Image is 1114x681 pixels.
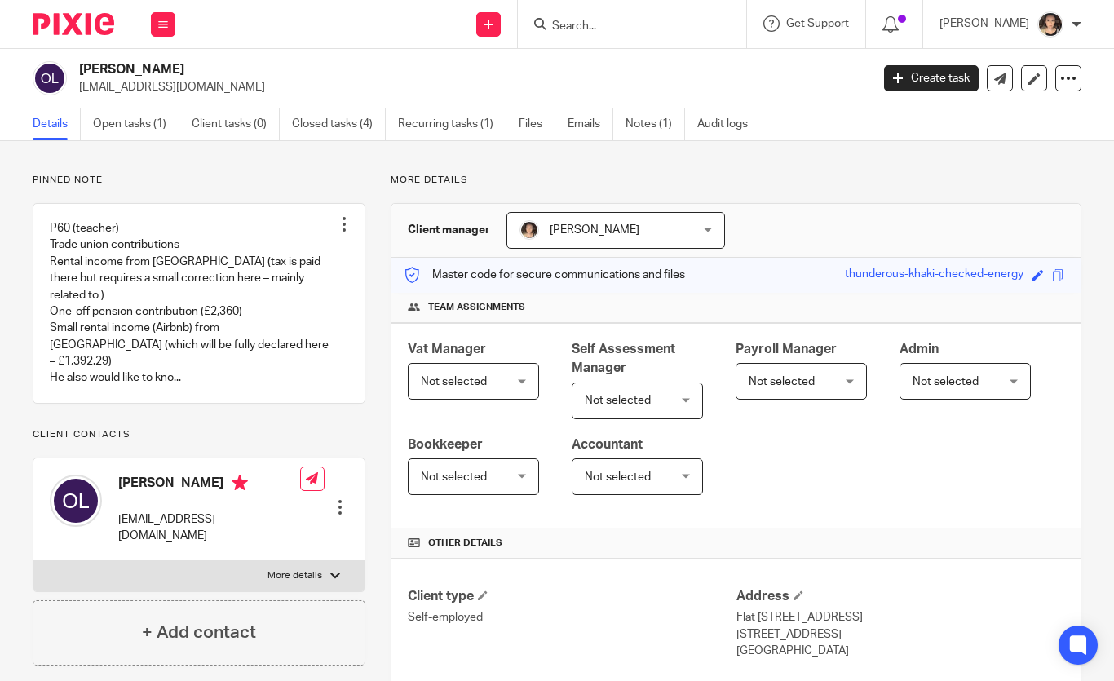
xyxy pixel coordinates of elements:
div: thunderous-khaki-checked-energy [845,266,1023,285]
h4: + Add contact [142,620,256,645]
h4: [PERSON_NAME] [118,475,300,495]
span: Admin [900,343,939,356]
span: Bookkeeper [408,438,483,451]
span: Self Assessment Manager [572,343,675,374]
p: [EMAIL_ADDRESS][DOMAIN_NAME] [118,511,300,545]
a: Details [33,108,81,140]
a: Closed tasks (4) [292,108,386,140]
p: More details [267,569,322,582]
a: Notes (1) [626,108,685,140]
span: Get Support [786,18,849,29]
span: Not selected [585,395,651,406]
a: Open tasks (1) [93,108,179,140]
p: [PERSON_NAME] [939,15,1029,32]
span: Vat Manager [408,343,486,356]
img: 324535E6-56EA-408B-A48B-13C02EA99B5D.jpeg [519,220,539,240]
img: Pixie [33,13,114,35]
a: Emails [568,108,613,140]
a: Recurring tasks (1) [398,108,506,140]
span: Other details [428,537,502,550]
span: Not selected [585,471,651,483]
img: svg%3E [33,61,67,95]
span: Not selected [421,471,487,483]
h4: Client type [408,588,736,605]
span: [PERSON_NAME] [550,224,639,236]
p: More details [391,174,1081,187]
span: Team assignments [428,301,525,314]
input: Search [550,20,697,34]
a: Audit logs [697,108,760,140]
span: Not selected [913,376,979,387]
p: [EMAIL_ADDRESS][DOMAIN_NAME] [79,79,860,95]
p: [GEOGRAPHIC_DATA] [736,643,1064,659]
p: Master code for secure communications and files [404,267,685,283]
span: Payroll Manager [736,343,837,356]
p: Flat [STREET_ADDRESS] [736,609,1064,626]
h2: [PERSON_NAME] [79,61,704,78]
p: Client contacts [33,428,365,441]
a: Client tasks (0) [192,108,280,140]
span: Not selected [749,376,815,387]
span: Not selected [421,376,487,387]
h3: Client manager [408,222,490,238]
h4: Address [736,588,1064,605]
img: svg%3E [50,475,102,527]
p: Self-employed [408,609,736,626]
span: Accountant [572,438,643,451]
a: Files [519,108,555,140]
p: Pinned note [33,174,365,187]
img: 324535E6-56EA-408B-A48B-13C02EA99B5D.jpeg [1037,11,1063,38]
p: [STREET_ADDRESS] [736,626,1064,643]
a: Create task [884,65,979,91]
i: Primary [232,475,248,491]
